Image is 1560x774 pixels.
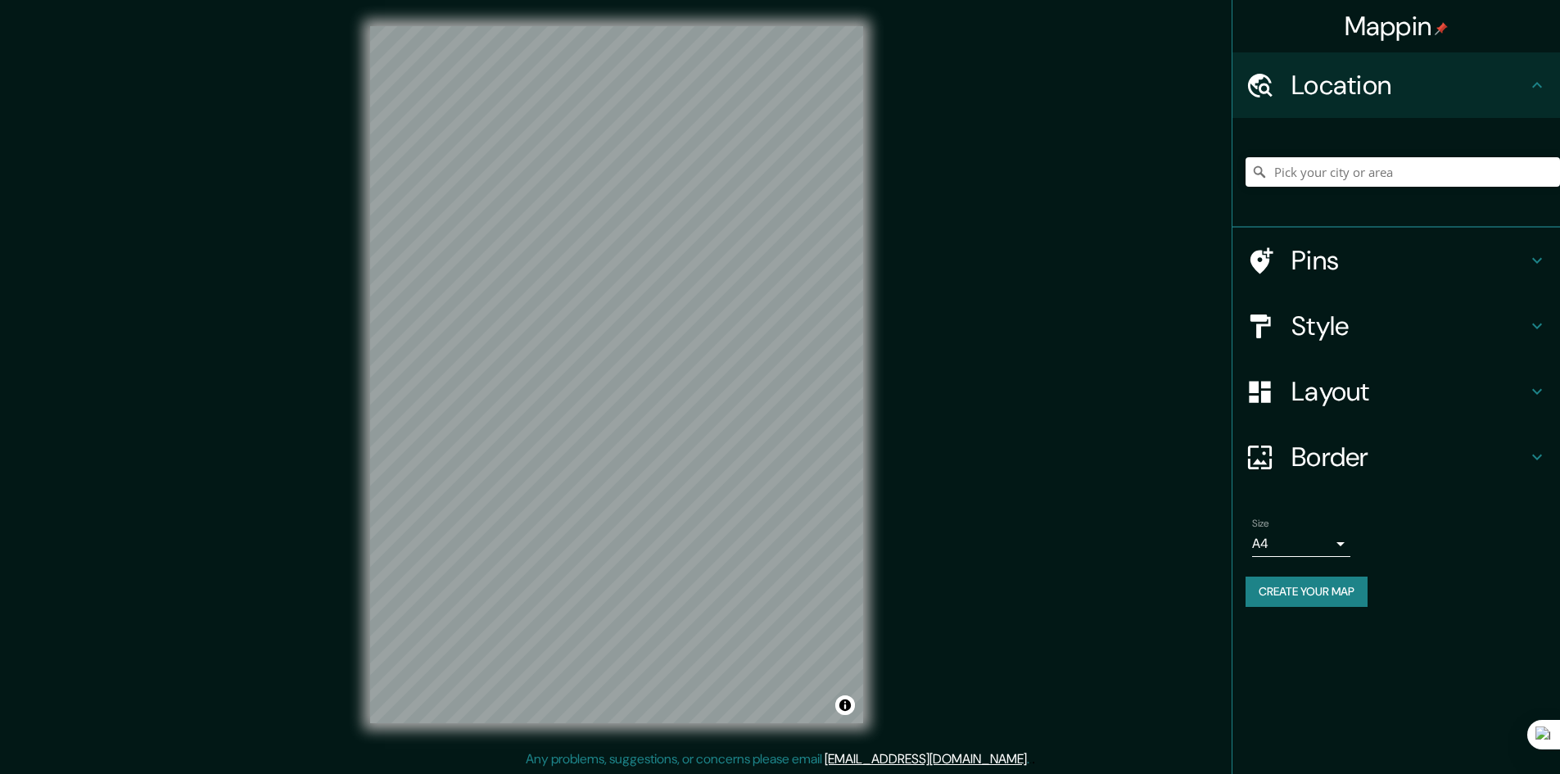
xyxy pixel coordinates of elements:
a: [EMAIL_ADDRESS][DOMAIN_NAME] [825,750,1027,767]
button: Create your map [1246,577,1368,607]
div: A4 [1252,531,1350,557]
h4: Location [1291,69,1527,102]
img: pin-icon.png [1435,22,1448,35]
div: . [1029,749,1032,769]
label: Size [1252,517,1269,531]
div: . [1032,749,1035,769]
input: Pick your city or area [1246,157,1560,187]
h4: Border [1291,441,1527,473]
iframe: Help widget launcher [1414,710,1542,756]
div: Border [1232,424,1560,490]
h4: Style [1291,310,1527,342]
div: Pins [1232,228,1560,293]
h4: Layout [1291,375,1527,408]
h4: Pins [1291,244,1527,277]
canvas: Map [370,26,863,723]
button: Toggle attribution [835,695,855,715]
div: Layout [1232,359,1560,424]
div: Location [1232,52,1560,118]
p: Any problems, suggestions, or concerns please email . [526,749,1029,769]
div: Style [1232,293,1560,359]
h4: Mappin [1345,10,1449,43]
